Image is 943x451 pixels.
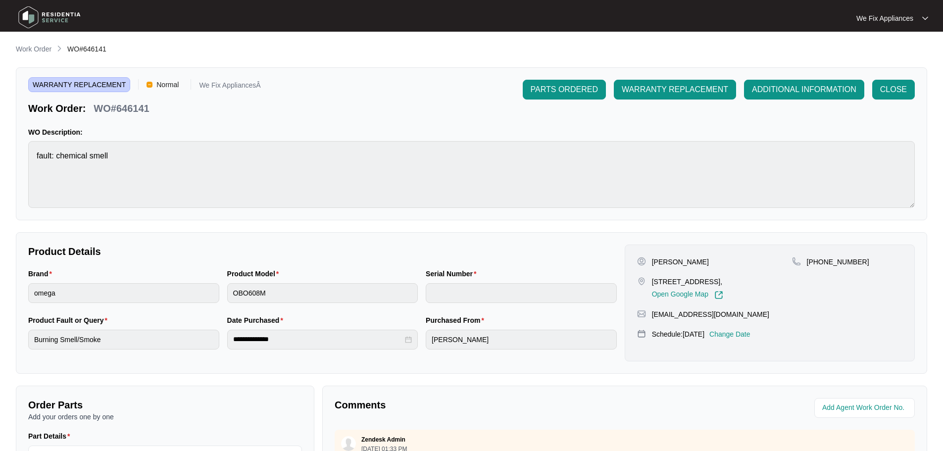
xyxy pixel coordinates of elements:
[227,315,287,325] label: Date Purchased
[614,80,736,100] button: WARRANTY REPLACEMENT
[199,82,260,92] p: We Fix AppliancesÂ
[14,44,53,55] a: Work Order
[67,45,106,53] span: WO#646141
[28,269,56,279] label: Brand
[622,84,728,96] span: WARRANTY REPLACEMENT
[28,330,219,350] input: Product Fault or Query
[880,84,907,96] span: CLOSE
[227,283,418,303] input: Product Model
[637,309,646,318] img: map-pin
[637,257,646,266] img: user-pin
[652,329,704,339] p: Schedule: [DATE]
[28,315,111,325] label: Product Fault or Query
[426,283,617,303] input: Serial Number
[426,315,488,325] label: Purchased From
[28,398,302,412] p: Order Parts
[872,80,915,100] button: CLOSE
[28,245,617,258] p: Product Details
[28,283,219,303] input: Brand
[227,269,283,279] label: Product Model
[752,84,856,96] span: ADDITIONAL INFORMATION
[792,257,801,266] img: map-pin
[822,402,909,414] input: Add Agent Work Order No.
[147,82,152,88] img: Vercel Logo
[28,77,130,92] span: WARRANTY REPLACEMENT
[652,277,723,287] p: [STREET_ADDRESS],
[807,257,869,267] p: [PHONE_NUMBER]
[28,412,302,422] p: Add your orders one by one
[15,2,84,32] img: residentia service logo
[637,277,646,286] img: map-pin
[531,84,598,96] span: PARTS ORDERED
[152,77,183,92] span: Normal
[652,291,723,300] a: Open Google Map
[922,16,928,21] img: dropdown arrow
[856,13,913,23] p: We Fix Appliances
[28,127,915,137] p: WO Description:
[55,45,63,52] img: chevron-right
[28,431,74,441] label: Part Details
[426,269,480,279] label: Serial Number
[341,436,356,451] img: user.svg
[426,330,617,350] input: Purchased From
[335,398,618,412] p: Comments
[652,309,769,319] p: [EMAIL_ADDRESS][DOMAIN_NAME]
[233,334,403,345] input: Date Purchased
[361,436,405,444] p: Zendesk Admin
[714,291,723,300] img: Link-External
[523,80,606,100] button: PARTS ORDERED
[28,101,86,115] p: Work Order:
[94,101,149,115] p: WO#646141
[652,257,709,267] p: [PERSON_NAME]
[637,329,646,338] img: map-pin
[709,329,750,339] p: Change Date
[16,44,51,54] p: Work Order
[28,141,915,208] textarea: fault: chemical smell
[744,80,864,100] button: ADDITIONAL INFORMATION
